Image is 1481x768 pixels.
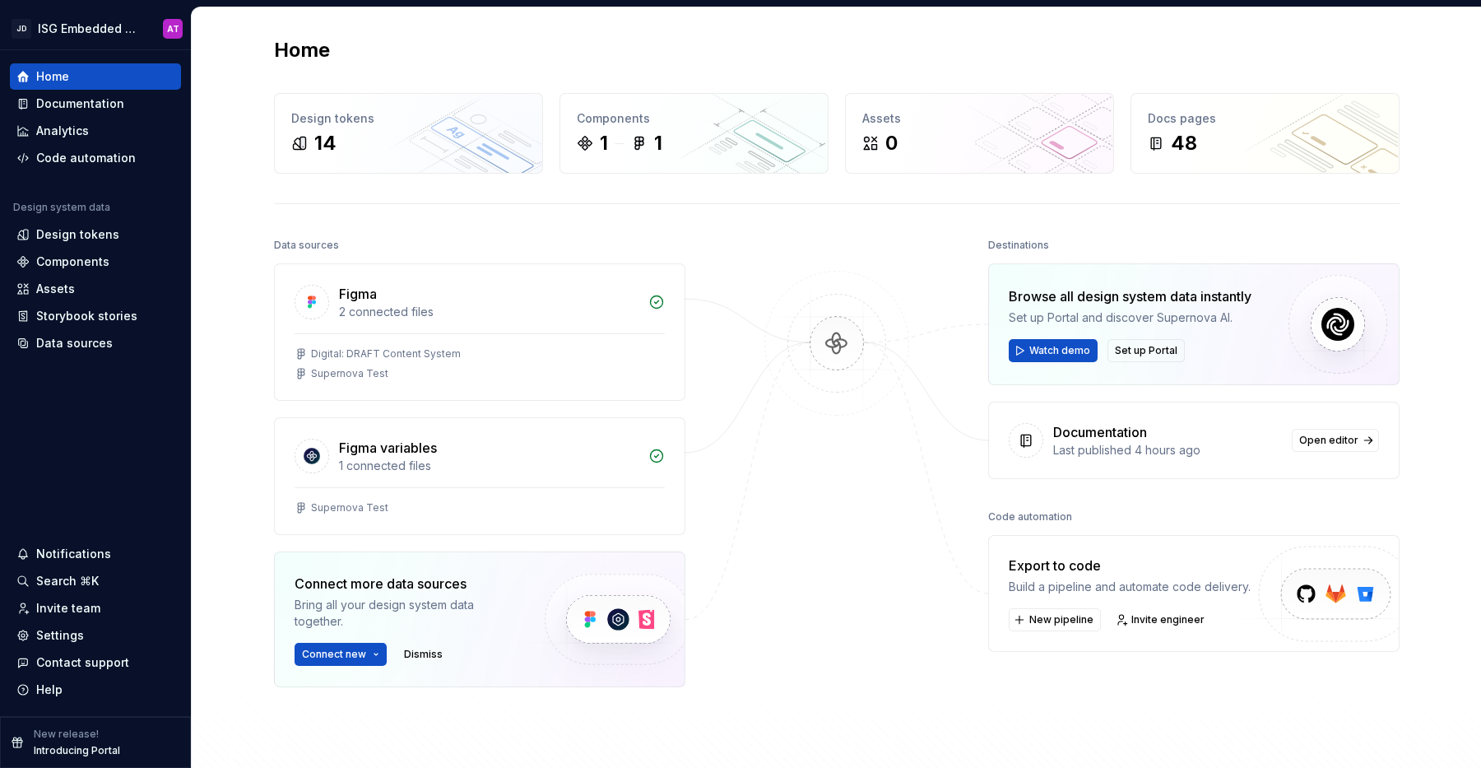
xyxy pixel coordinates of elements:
[1107,339,1185,362] button: Set up Portal
[302,648,366,661] span: Connect new
[339,458,638,474] div: 1 connected files
[10,595,181,621] a: Invite team
[10,568,181,594] button: Search ⌘K
[1053,422,1147,442] div: Documentation
[654,130,662,156] div: 1
[311,501,388,514] div: Supernova Test
[36,335,113,351] div: Data sources
[988,234,1049,257] div: Destinations
[10,63,181,90] a: Home
[1292,429,1379,452] a: Open editor
[1029,344,1090,357] span: Watch demo
[845,93,1114,174] a: Assets0
[10,145,181,171] a: Code automation
[10,622,181,649] a: Settings
[36,546,111,562] div: Notifications
[862,110,1097,127] div: Assets
[339,438,437,458] div: Figma variables
[10,330,181,356] a: Data sources
[34,728,99,741] p: New release!
[295,643,387,666] button: Connect new
[10,541,181,567] button: Notifications
[36,123,89,139] div: Analytics
[1009,339,1098,362] button: Watch demo
[311,367,388,380] div: Supernova Test
[10,303,181,329] a: Storybook stories
[291,110,526,127] div: Design tokens
[1131,613,1205,626] span: Invite engineer
[36,654,129,671] div: Contact support
[988,505,1072,528] div: Code automation
[34,744,120,757] p: Introducing Portal
[36,68,69,85] div: Home
[10,91,181,117] a: Documentation
[274,93,543,174] a: Design tokens14
[339,304,638,320] div: 2 connected files
[10,249,181,275] a: Components
[36,226,119,243] div: Design tokens
[339,284,377,304] div: Figma
[311,347,461,361] div: Digital: DRAFT Content System
[397,643,450,666] button: Dismiss
[10,221,181,248] a: Design tokens
[1009,286,1251,306] div: Browse all design system data instantly
[885,130,898,156] div: 0
[1115,344,1177,357] span: Set up Portal
[36,281,75,297] div: Assets
[577,110,811,127] div: Components
[314,130,337,156] div: 14
[36,95,124,112] div: Documentation
[404,648,443,661] span: Dismiss
[36,600,100,617] div: Invite team
[1299,434,1358,447] span: Open editor
[1053,442,1282,458] div: Last published 4 hours ago
[3,11,188,46] button: JDISG Embedded Design SystemAT
[36,308,137,324] div: Storybook stories
[10,118,181,144] a: Analytics
[274,417,685,535] a: Figma variables1 connected filesSupernova Test
[295,597,517,630] div: Bring all your design system data together.
[10,649,181,676] button: Contact support
[1130,93,1400,174] a: Docs pages48
[1009,579,1251,595] div: Build a pipeline and automate code delivery.
[167,22,179,35] div: AT
[36,627,84,644] div: Settings
[1029,613,1093,626] span: New pipeline
[1111,608,1212,631] a: Invite engineer
[1009,556,1251,575] div: Export to code
[274,263,685,401] a: Figma2 connected filesDigital: DRAFT Content SystemSupernova Test
[295,574,517,593] div: Connect more data sources
[559,93,829,174] a: Components11
[36,150,136,166] div: Code automation
[38,21,143,37] div: ISG Embedded Design System
[12,19,31,39] div: JD
[600,130,608,156] div: 1
[36,573,99,589] div: Search ⌘K
[1148,110,1382,127] div: Docs pages
[1009,608,1101,631] button: New pipeline
[36,682,63,698] div: Help
[1171,130,1197,156] div: 48
[13,201,110,214] div: Design system data
[1009,310,1251,326] div: Set up Portal and discover Supernova AI.
[274,234,339,257] div: Data sources
[36,254,109,270] div: Components
[274,37,330,63] h2: Home
[10,677,181,703] button: Help
[10,276,181,302] a: Assets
